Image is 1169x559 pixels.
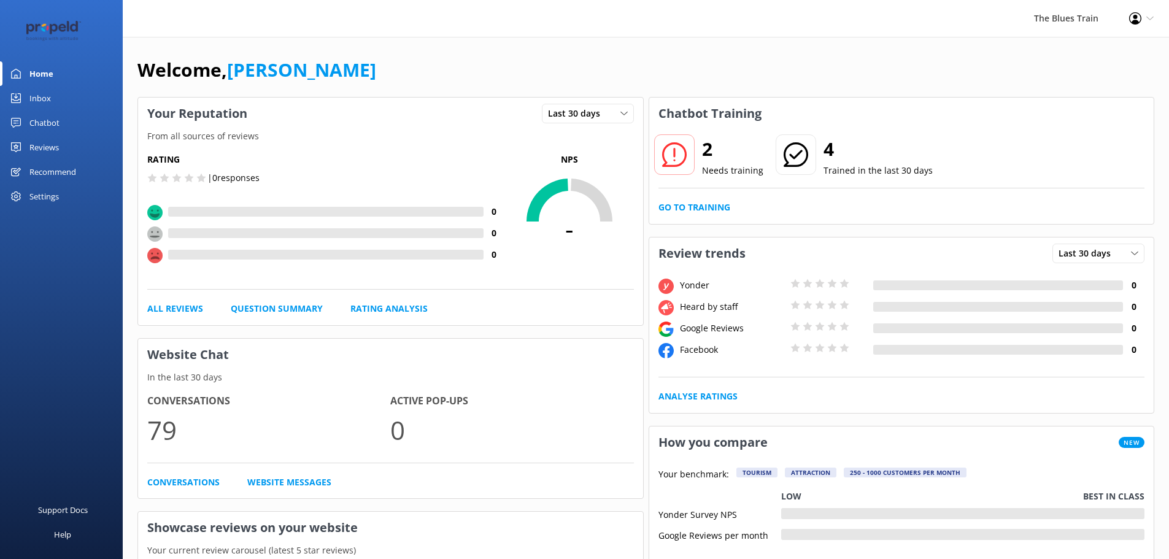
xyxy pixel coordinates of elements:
[844,468,966,477] div: 250 - 1000 customers per month
[147,476,220,489] a: Conversations
[702,134,763,164] h2: 2
[227,57,376,82] a: [PERSON_NAME]
[29,86,51,110] div: Inbox
[138,544,643,557] p: Your current review carousel (latest 5 star reviews)
[649,98,771,129] h3: Chatbot Training
[702,164,763,177] p: Needs training
[29,61,53,86] div: Home
[231,302,323,315] a: Question Summary
[824,134,933,164] h2: 4
[1123,300,1144,314] h4: 0
[658,390,738,403] a: Analyse Ratings
[736,468,777,477] div: Tourism
[785,468,836,477] div: Attraction
[658,201,730,214] a: Go to Training
[505,213,634,244] span: -
[38,498,88,522] div: Support Docs
[1123,279,1144,292] h4: 0
[505,153,634,166] p: NPS
[1119,437,1144,448] span: New
[147,409,390,450] p: 79
[649,237,755,269] h3: Review trends
[1083,490,1144,503] p: Best in class
[147,153,505,166] h5: Rating
[649,426,777,458] h3: How you compare
[247,476,331,489] a: Website Messages
[138,371,643,384] p: In the last 30 days
[350,302,428,315] a: Rating Analysis
[484,205,505,218] h4: 0
[390,409,633,450] p: 0
[781,490,801,503] p: Low
[1123,343,1144,357] h4: 0
[390,393,633,409] h4: Active Pop-ups
[677,322,787,335] div: Google Reviews
[147,393,390,409] h4: Conversations
[18,21,89,41] img: 12-1677471078.png
[658,508,781,519] div: Yonder Survey NPS
[548,107,608,120] span: Last 30 days
[138,339,643,371] h3: Website Chat
[1123,322,1144,335] h4: 0
[29,110,60,135] div: Chatbot
[677,343,787,357] div: Facebook
[658,468,729,482] p: Your benchmark:
[1059,247,1118,260] span: Last 30 days
[677,300,787,314] div: Heard by staff
[147,302,203,315] a: All Reviews
[29,184,59,209] div: Settings
[207,171,260,185] p: | 0 responses
[484,248,505,261] h4: 0
[658,529,781,540] div: Google Reviews per month
[484,226,505,240] h4: 0
[54,522,71,547] div: Help
[138,512,643,544] h3: Showcase reviews on your website
[138,129,643,143] p: From all sources of reviews
[138,98,257,129] h3: Your Reputation
[824,164,933,177] p: Trained in the last 30 days
[137,55,376,85] h1: Welcome,
[29,135,59,160] div: Reviews
[29,160,76,184] div: Recommend
[677,279,787,292] div: Yonder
